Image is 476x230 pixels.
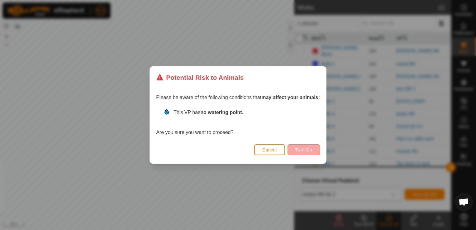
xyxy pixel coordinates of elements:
[261,95,320,100] strong: may affect your animals:
[455,193,473,211] div: Open chat
[156,95,320,100] span: Please be aware of the following conditions that
[288,144,320,155] button: Turn On
[295,147,312,152] span: Turn On
[254,144,285,155] button: Cancel
[262,147,277,152] span: Cancel
[174,110,243,115] span: This VP has
[200,110,243,115] strong: no watering point.
[156,73,244,82] div: Potential Risk to Animals
[156,109,320,136] div: Are you sure you want to proceed?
